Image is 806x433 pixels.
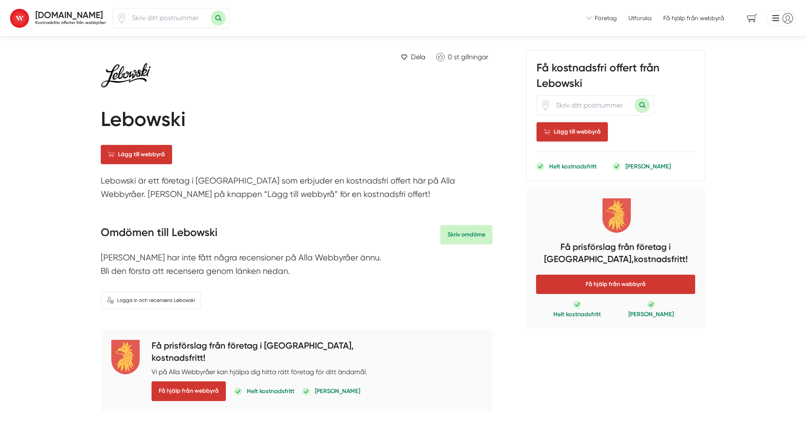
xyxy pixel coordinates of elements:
[663,14,724,22] span: Få hjälp från webbyrå
[625,162,671,171] p: [PERSON_NAME]
[116,13,127,24] span: Klicka för att använda din position.
[101,50,193,100] img: Lebowski logotyp
[540,100,551,110] svg: Pin / Karta
[152,381,226,401] span: Få hjälp från webbyrå
[454,53,488,61] span: st gillningar
[536,275,695,294] span: Få hjälp från webbyrå
[35,10,103,20] strong: [DOMAIN_NAME]
[315,387,360,395] p: [PERSON_NAME]
[549,162,597,171] p: Helt kostnadsfritt
[440,225,492,244] a: Skriv omdöme
[152,339,367,367] h4: Få prisförslag från företag i [GEOGRAPHIC_DATA], kostnadsfritt!
[101,174,492,205] p: Lebowski är ett företag i [GEOGRAPHIC_DATA] som erbjuder en kostnadsfri offert här på Alla Webbyr...
[101,225,217,244] h3: Omdömen till Lebowski
[101,292,201,309] a: Logga in och recensera Lebowski
[741,11,763,26] span: navigation-cart
[117,297,195,304] span: Logga in och recensera Lebowski
[10,7,106,29] a: Alla Webbyråer [DOMAIN_NAME] Kostnadsfria offerter från webbyråer
[536,241,695,268] h4: Få prisförslag från företag i [GEOGRAPHIC_DATA], kostnadsfritt!
[628,14,652,22] a: Utforska
[628,310,674,318] p: [PERSON_NAME]
[536,60,695,95] h3: Få kostnadsfri offert från Lebowski
[398,50,429,64] a: Dela
[10,9,29,28] img: Alla Webbyråer
[432,50,492,64] a: Klicka för att gilla Lebowski
[536,122,608,142] : Lägg till webbyrå
[127,8,211,28] input: Skriv ditt postnummer
[635,98,650,113] button: Sök med postnummer
[101,107,186,135] h1: Lebowski
[448,53,452,61] span: 0
[553,310,601,318] p: Helt kostnadsfritt
[247,387,294,395] p: Helt kostnadsfritt
[116,13,127,24] svg: Pin / Karta
[101,145,172,164] : Lägg till webbyrå
[595,14,617,22] span: Företag
[411,52,425,62] span: Dela
[211,10,226,26] button: Sök med postnummer
[35,20,106,25] h2: Kostnadsfria offerter från webbyråer
[540,100,551,110] span: Klicka för att använda din position.
[551,96,635,115] input: Skriv ditt postnummer
[152,367,367,377] p: Vi på Alla Webbyråer kan hjälpa dig hitta rätt företag för ditt ändamål.
[101,251,492,282] p: [PERSON_NAME] har inte fått några recensioner på Alla Webbyråer ännu. Bli den första att recenser...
